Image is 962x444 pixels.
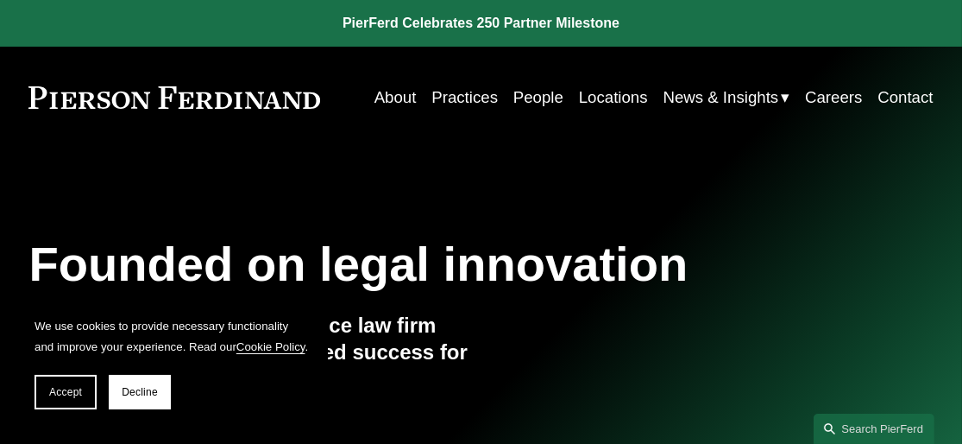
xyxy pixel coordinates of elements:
a: folder dropdown [663,81,789,113]
a: Contact [877,81,933,113]
a: People [513,81,563,113]
button: Accept [35,375,97,409]
button: Decline [109,375,171,409]
span: Accept [49,386,82,398]
a: Search this site [814,414,934,444]
a: Cookie Policy [236,340,305,353]
a: About [374,81,417,113]
span: Decline [122,386,158,398]
section: Cookie banner [17,299,328,427]
a: Careers [805,81,862,113]
a: Practices [431,81,498,113]
a: Locations [579,81,648,113]
h1: Founded on legal innovation [28,237,782,292]
p: We use cookies to provide necessary functionality and improve your experience. Read our . [35,316,311,358]
span: News & Insights [663,83,778,112]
